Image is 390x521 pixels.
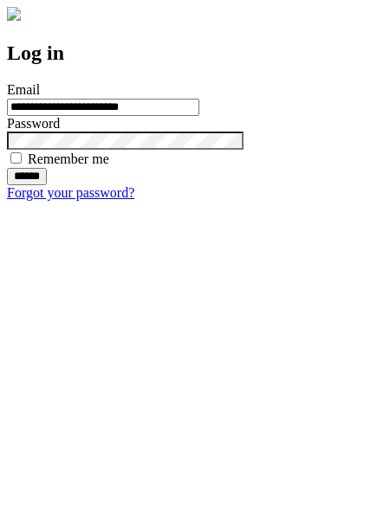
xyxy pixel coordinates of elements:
[7,82,40,97] label: Email
[28,151,109,166] label: Remember me
[7,185,134,200] a: Forgot your password?
[7,7,21,21] img: logo-4e3dc11c47720685a147b03b5a06dd966a58ff35d612b21f08c02c0306f2b779.png
[7,42,383,65] h2: Log in
[7,116,60,131] label: Password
